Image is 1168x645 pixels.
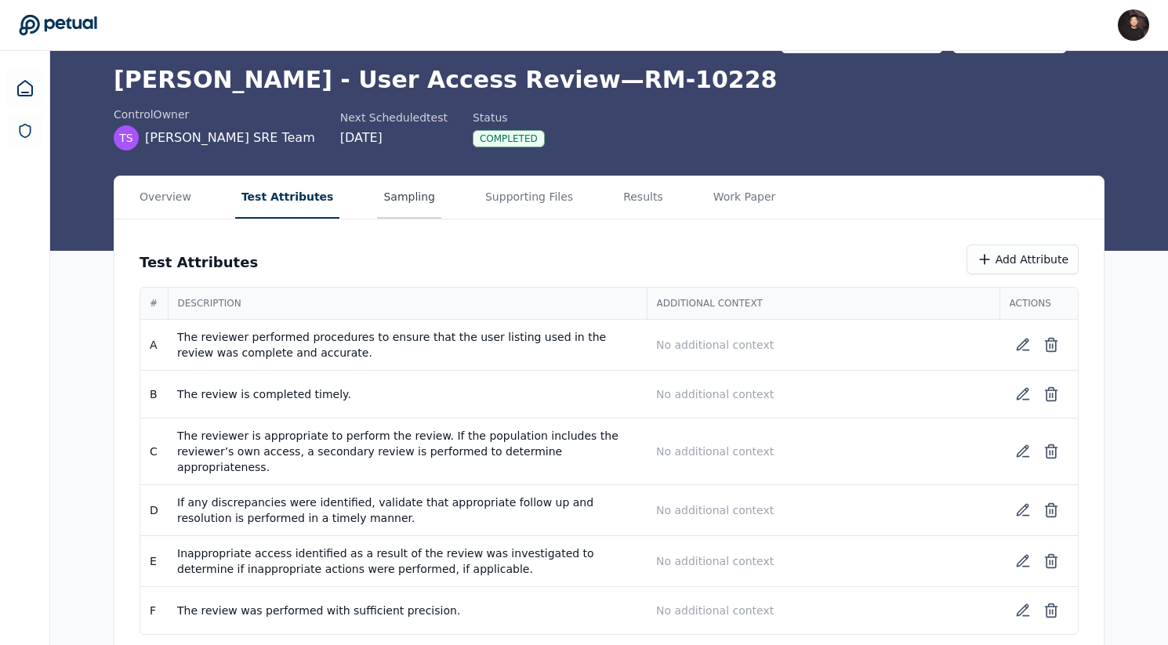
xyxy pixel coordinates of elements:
[114,66,1105,94] h1: [PERSON_NAME] - User Access Review — RM-10228
[1009,331,1037,359] button: Edit test attribute
[1037,331,1065,359] button: Delete test attribute
[1009,437,1037,466] button: Edit test attribute
[140,485,168,536] td: D
[168,536,647,587] td: Inappropriate access identified as a result of the review was investigated to determine if inappr...
[140,320,168,371] td: A
[235,176,340,219] button: Test Attributes
[145,129,315,147] span: [PERSON_NAME] SRE Team
[6,70,44,107] a: Dashboard
[178,297,637,310] span: Description
[133,176,198,219] button: Overview
[473,110,545,125] div: Status
[1009,547,1037,575] button: Edit test attribute
[656,603,990,618] p: No additional context
[140,252,258,274] h3: Test Attributes
[657,297,990,310] span: Additional Context
[617,176,669,219] button: Results
[140,587,168,635] td: F
[340,110,448,125] div: Next Scheduled test
[8,114,42,148] a: SOC 1 Reports
[340,129,448,147] div: [DATE]
[140,371,168,419] td: B
[140,419,168,485] td: C
[168,371,647,419] td: The review is completed timely.
[168,320,647,371] td: The reviewer performed procedures to ensure that the user listing used in the review was complete...
[656,386,990,402] p: No additional context
[1037,547,1065,575] button: Delete test attribute
[1037,596,1065,625] button: Delete test attribute
[656,444,990,459] p: No additional context
[150,297,158,310] span: #
[1009,496,1037,524] button: Edit test attribute
[656,502,990,518] p: No additional context
[119,130,132,146] span: TS
[1037,496,1065,524] button: Delete test attribute
[707,176,782,219] button: Work Paper
[479,176,579,219] button: Supporting Files
[1010,297,1069,310] span: Actions
[1009,596,1037,625] button: Edit test attribute
[1037,437,1065,466] button: Delete test attribute
[114,107,315,122] div: control Owner
[1037,380,1065,408] button: Delete test attribute
[19,14,97,36] a: Go to Dashboard
[1009,380,1037,408] button: Edit test attribute
[140,536,168,587] td: E
[168,419,647,485] td: The reviewer is appropriate to perform the review. If the population includes the reviewer’s own ...
[168,587,647,635] td: The review was performed with sufficient precision.
[473,130,545,147] div: Completed
[168,485,647,536] td: If any discrepancies were identified, validate that appropriate follow up and resolution is perfo...
[967,245,1079,274] button: Add Attribute
[656,337,990,353] p: No additional context
[1118,9,1149,41] img: James Lee
[656,553,990,569] p: No additional context
[377,176,441,219] button: Sampling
